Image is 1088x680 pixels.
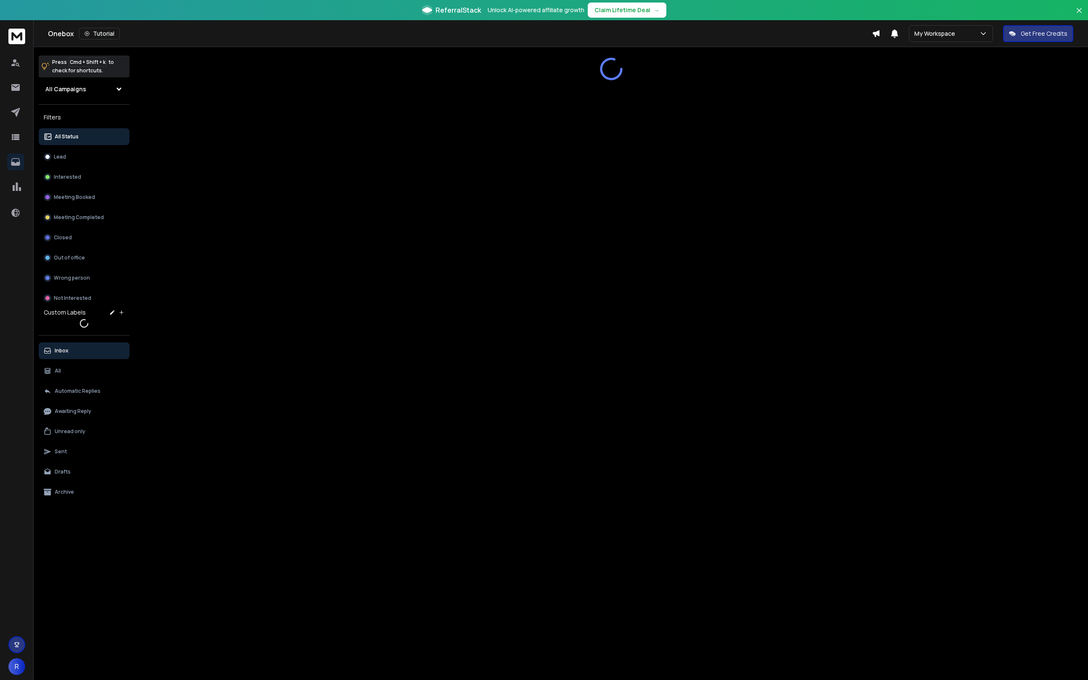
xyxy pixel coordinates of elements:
p: Sent [55,448,67,455]
button: Inbox [39,342,129,359]
button: Claim Lifetime Deal→ [588,3,666,18]
p: Meeting Completed [54,214,104,221]
button: All Campaigns [39,81,129,98]
button: Lead [39,148,129,165]
p: Closed [54,234,72,241]
button: Automatic Replies [39,383,129,400]
p: All Status [55,133,79,140]
button: Sent [39,443,129,460]
span: ReferralStack [436,5,481,15]
span: Cmd + Shift + k [69,57,107,67]
button: All [39,362,129,379]
button: Get Free Credits [1003,25,1073,42]
div: Onebox [48,28,872,40]
p: Out of office [54,254,85,261]
span: → [654,6,660,14]
button: Tutorial [79,28,120,40]
button: Awaiting Reply [39,403,129,420]
p: Unread only [55,428,85,435]
p: Not Interested [54,295,91,302]
p: Meeting Booked [54,194,95,201]
button: Closed [39,229,129,246]
p: Drafts [55,468,71,475]
p: Wrong person [54,275,90,281]
h3: Custom Labels [44,308,86,317]
p: Archive [55,489,74,495]
p: Unlock AI-powered affiliate growth [488,6,584,14]
button: R [8,658,25,675]
button: Unread only [39,423,129,440]
p: Awaiting Reply [55,408,91,415]
p: All [55,368,61,374]
p: Press to check for shortcuts. [52,58,114,75]
button: Archive [39,484,129,500]
button: Wrong person [39,270,129,286]
p: Lead [54,153,66,160]
button: Close banner [1074,5,1085,25]
button: Drafts [39,463,129,480]
h3: Filters [39,111,129,123]
button: Meeting Completed [39,209,129,226]
button: Not Interested [39,290,129,307]
p: Interested [54,174,81,180]
button: Out of office [39,249,129,266]
button: Interested [39,169,129,185]
button: All Status [39,128,129,145]
p: Get Free Credits [1021,29,1067,38]
button: Meeting Booked [39,189,129,206]
h1: All Campaigns [45,85,86,93]
p: My Workspace [914,29,959,38]
p: Inbox [55,347,69,354]
p: Automatic Replies [55,388,100,394]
